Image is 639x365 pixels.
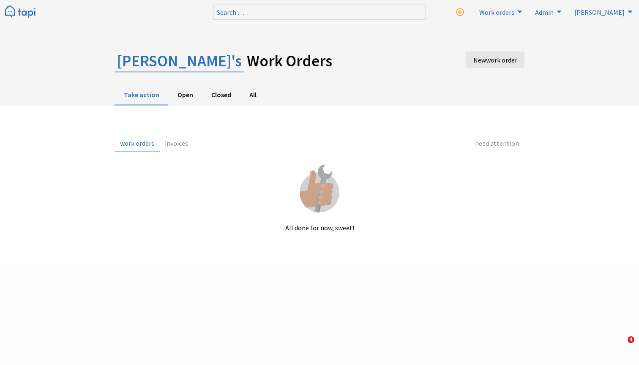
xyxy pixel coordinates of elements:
span: 4 [628,336,634,343]
a: need attention [470,135,524,152]
a: [PERSON_NAME] [569,5,635,19]
span: Admin [535,8,554,16]
img: Thumbs up! [295,162,344,212]
div: All done for now, sweet! [115,162,524,233]
a: Admin [530,5,564,19]
iframe: Intercom live chat [610,336,631,357]
img: Tapi logo [5,5,35,19]
a: work orders [115,135,160,152]
span: Search … [217,8,244,16]
span: [PERSON_NAME] [574,8,625,16]
span: Work orders [479,8,514,16]
a: Closed [202,85,240,106]
a: Take action [115,85,168,106]
a: invoices [160,135,194,152]
a: All [240,85,266,106]
a: Work orders [474,5,524,19]
a: Open [168,85,202,106]
li: Ken [569,5,635,19]
i: New work order [456,8,464,16]
button: [PERSON_NAME]'s [115,52,244,73]
span: work order [486,56,517,64]
span: Work Orders [247,51,332,71]
a: Newwork order [466,52,524,68]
